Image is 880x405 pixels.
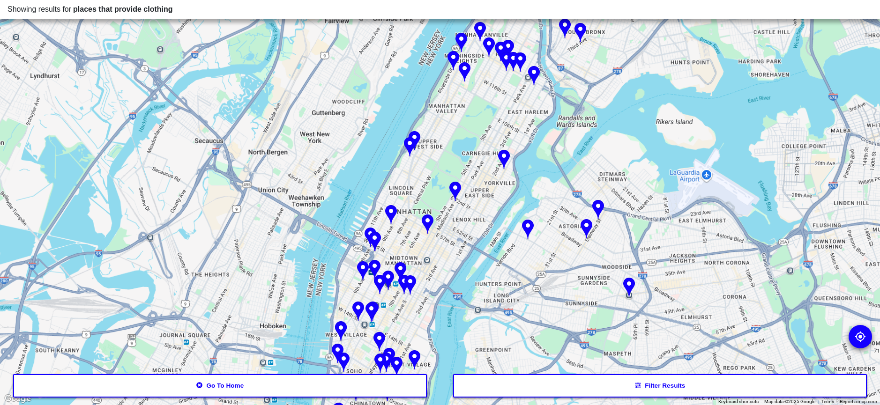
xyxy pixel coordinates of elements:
button: Keyboard shortcuts [718,398,759,405]
img: go to my location [855,331,866,342]
a: Terms (opens in new tab) [821,399,834,404]
img: Google [2,393,33,405]
span: Map data ©2025 Google [764,399,815,404]
button: Go to home [13,374,427,398]
div: Showing results for [7,4,873,15]
a: Report a map error [840,399,877,404]
span: places that provide clothing [73,5,172,13]
button: Filter results [453,374,867,398]
a: Open this area in Google Maps (opens a new window) [2,393,33,405]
